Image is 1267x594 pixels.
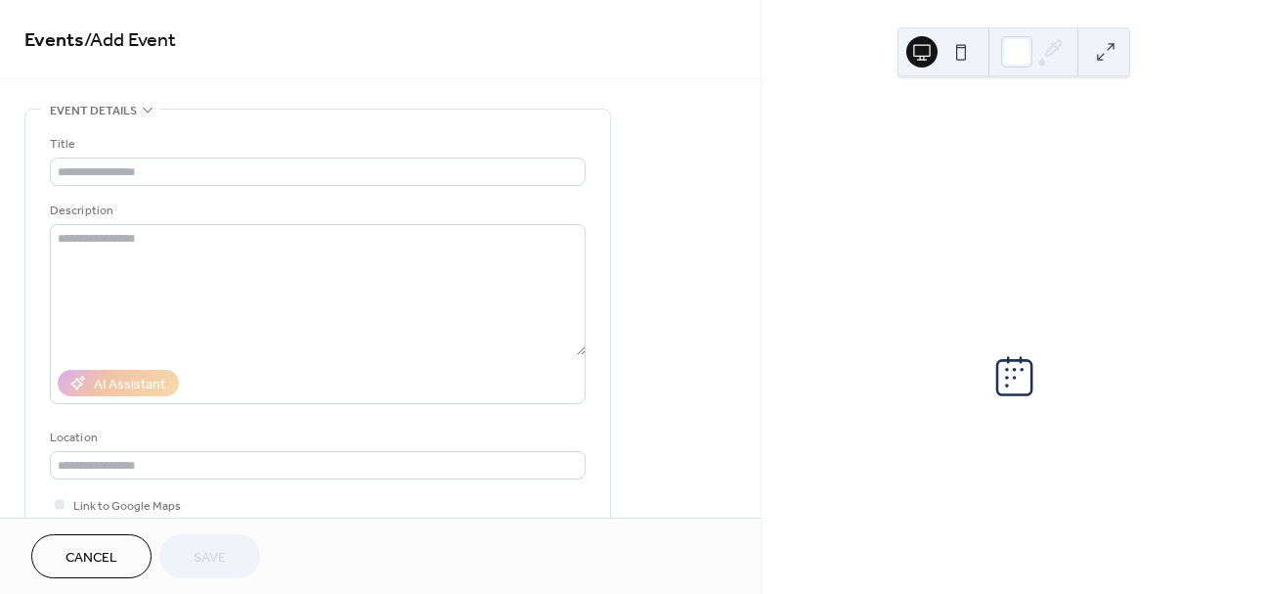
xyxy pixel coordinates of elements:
span: / Add Event [84,22,176,60]
div: Description [50,201,582,221]
span: Event details [50,101,137,121]
a: Events [24,22,84,60]
span: Cancel [66,548,117,569]
button: Cancel [31,534,152,578]
span: Link to Google Maps [73,496,181,517]
div: Title [50,134,582,155]
div: Location [50,428,582,448]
